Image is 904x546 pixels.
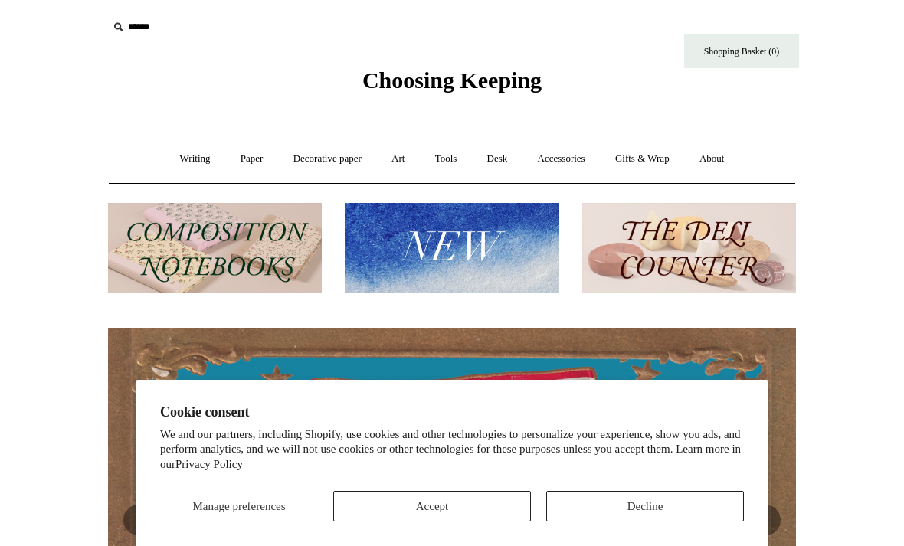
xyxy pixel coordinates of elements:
span: Choosing Keeping [362,67,542,93]
a: Choosing Keeping [362,80,542,90]
a: Shopping Basket (0) [684,34,799,68]
h2: Cookie consent [160,404,744,420]
a: Art [378,139,418,179]
span: Manage preferences [192,500,285,512]
a: Privacy Policy [175,458,243,470]
p: We and our partners, including Shopify, use cookies and other technologies to personalize your ex... [160,427,744,472]
a: Desk [473,139,522,179]
button: Manage preferences [160,491,318,521]
button: Previous [123,505,154,535]
button: Decline [546,491,744,521]
button: Accept [333,491,531,521]
a: Paper [227,139,277,179]
img: The Deli Counter [582,203,796,294]
a: Gifts & Wrap [601,139,683,179]
a: Decorative paper [280,139,375,179]
a: Tools [421,139,471,179]
img: 202302 Composition ledgers.jpg__PID:69722ee6-fa44-49dd-a067-31375e5d54ec [108,203,322,294]
a: About [686,139,739,179]
img: New.jpg__PID:f73bdf93-380a-4a35-bcfe-7823039498e1 [345,203,558,294]
a: Writing [166,139,224,179]
a: Accessories [524,139,599,179]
